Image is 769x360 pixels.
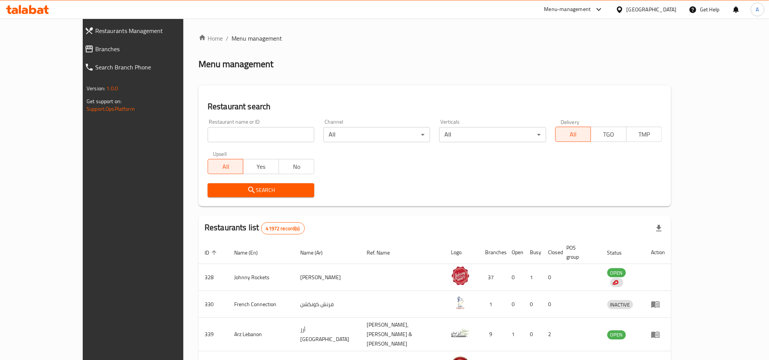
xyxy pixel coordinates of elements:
[79,22,211,40] a: Restaurants Management
[214,186,308,195] span: Search
[95,44,205,53] span: Branches
[295,318,361,351] td: أرز [GEOGRAPHIC_DATA]
[607,269,626,277] span: OPEN
[479,318,506,351] td: 9
[261,222,305,234] div: Total records count
[228,291,295,318] td: French Connection
[95,26,205,35] span: Restaurants Management
[205,248,219,257] span: ID
[282,161,311,172] span: No
[451,324,470,343] img: Arz Lebanon
[626,127,662,142] button: TMP
[612,279,619,286] img: delivery hero logo
[213,151,227,157] label: Upsell
[506,291,524,318] td: 0
[524,318,542,351] td: 0
[451,266,470,285] img: Johnny Rockets
[650,219,668,237] div: Export file
[226,34,228,43] li: /
[524,264,542,291] td: 1
[279,159,314,174] button: No
[199,58,273,70] h2: Menu management
[566,243,592,261] span: POS group
[211,161,240,172] span: All
[645,241,671,264] th: Action
[323,127,430,142] div: All
[561,119,580,124] label: Delivery
[199,318,228,351] td: 339
[651,330,665,339] div: Menu
[594,129,623,140] span: TGO
[559,129,588,140] span: All
[607,248,632,257] span: Status
[205,222,305,234] h2: Restaurants list
[542,264,560,291] td: 0
[262,225,304,232] span: 41972 record(s)
[199,34,671,43] nav: breadcrumb
[607,300,633,309] div: INACTIVE
[607,300,633,309] span: INACTIVE
[756,5,759,14] span: A
[246,161,276,172] span: Yes
[301,248,333,257] span: Name (Ar)
[367,248,400,257] span: Ref. Name
[506,241,524,264] th: Open
[79,58,211,76] a: Search Branch Phone
[228,264,295,291] td: Johnny Rockets
[610,278,623,287] div: Indicates that the vendor menu management has been moved to DH Catalog service
[524,291,542,318] td: 0
[651,300,665,309] div: Menu
[199,291,228,318] td: 330
[243,159,279,174] button: Yes
[544,5,591,14] div: Menu-management
[479,291,506,318] td: 1
[542,291,560,318] td: 0
[87,104,135,114] a: Support.OpsPlatform
[234,248,268,257] span: Name (En)
[479,264,506,291] td: 37
[451,293,470,312] img: French Connection
[591,127,626,142] button: TGO
[479,241,506,264] th: Branches
[506,264,524,291] td: 0
[555,127,591,142] button: All
[524,241,542,264] th: Busy
[106,83,118,93] span: 1.0.0
[295,264,361,291] td: [PERSON_NAME]
[208,127,314,142] input: Search for restaurant name or ID..
[506,318,524,351] td: 1
[87,83,105,93] span: Version:
[79,40,211,58] a: Branches
[208,101,662,112] h2: Restaurant search
[208,159,243,174] button: All
[232,34,282,43] span: Menu management
[542,318,560,351] td: 2
[630,129,659,140] span: TMP
[607,330,626,339] span: OPEN
[199,264,228,291] td: 328
[627,5,677,14] div: [GEOGRAPHIC_DATA]
[87,96,121,106] span: Get support on:
[439,127,546,142] div: All
[542,241,560,264] th: Closed
[295,291,361,318] td: فرنش كونكشن
[361,318,445,351] td: [PERSON_NAME],[PERSON_NAME] & [PERSON_NAME]
[228,318,295,351] td: Arz Lebanon
[208,183,314,197] button: Search
[95,63,205,72] span: Search Branch Phone
[445,241,479,264] th: Logo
